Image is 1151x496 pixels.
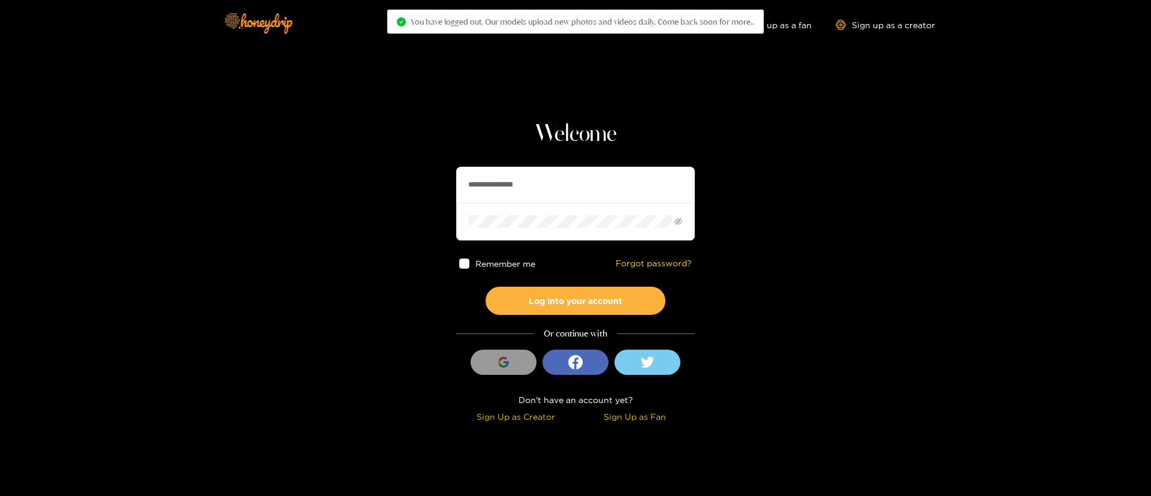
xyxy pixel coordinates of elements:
div: Don't have an account yet? [456,393,695,407]
span: Remember me [475,259,535,268]
div: Sign Up as Creator [459,410,573,423]
div: Or continue with [456,327,695,341]
a: Sign up as a creator [836,20,935,30]
a: Forgot password? [616,258,692,269]
span: eye-invisible [674,218,682,226]
span: You have logged out. Our models upload new photos and videos daily. Come back soon for more.. [411,17,754,26]
a: Sign up as a fan [730,20,812,30]
div: Sign Up as Fan [578,410,692,423]
span: check-circle [397,17,406,26]
button: Log into your account [486,287,665,315]
h1: Welcome [456,120,695,149]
